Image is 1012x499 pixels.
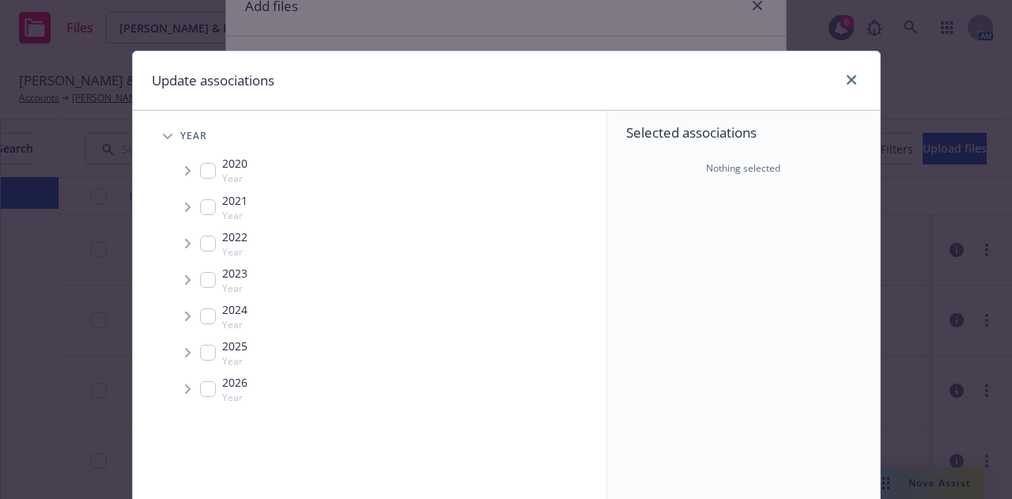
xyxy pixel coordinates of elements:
span: 2022 [222,229,247,245]
span: Year [222,391,247,404]
span: Year [222,318,247,331]
span: Year [222,282,247,295]
span: Year [222,172,247,185]
span: 2024 [222,301,247,318]
a: close [842,70,861,89]
span: 2026 [222,374,247,391]
span: Year [222,245,247,259]
span: 2025 [222,338,247,354]
h1: Update associations [152,70,274,91]
span: Selected associations [626,123,861,142]
span: 2023 [222,265,247,282]
span: Year [222,354,247,368]
div: Tree Example [133,120,606,407]
span: Year [222,209,247,222]
span: 2020 [222,155,247,172]
span: Year [180,131,208,141]
span: Nothing selected [706,161,780,176]
span: 2021 [222,192,247,209]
